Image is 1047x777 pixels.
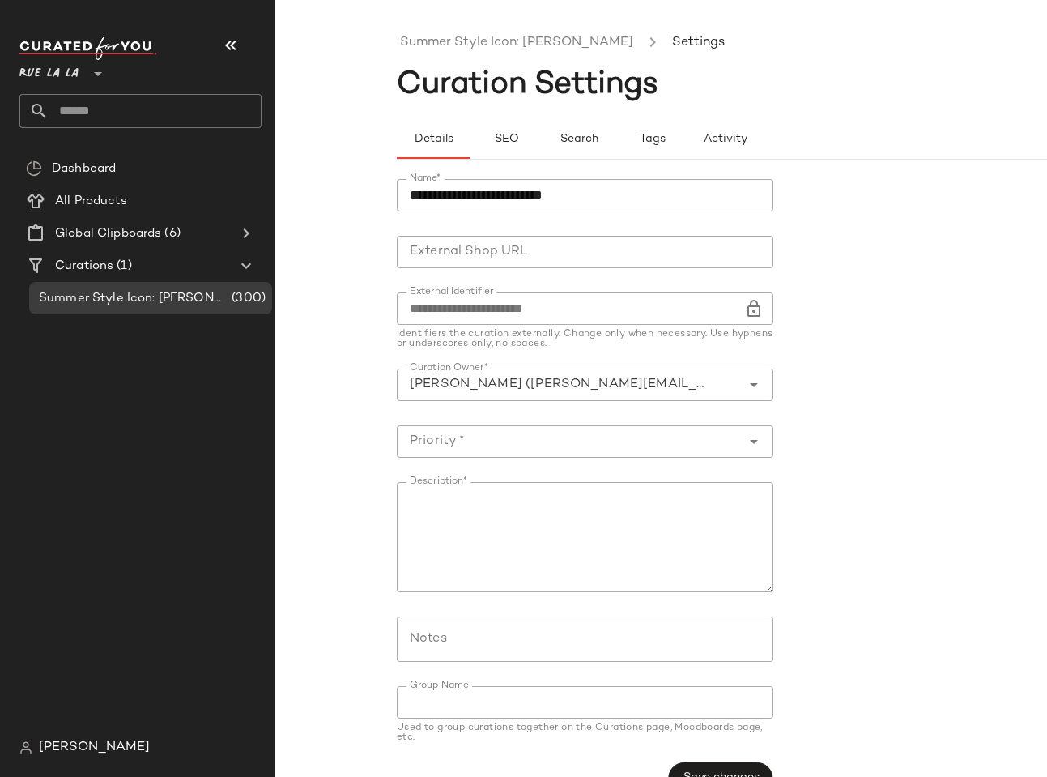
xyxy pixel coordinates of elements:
li: Settings [669,32,728,53]
img: svg%3e [26,160,42,177]
span: Rue La La [19,55,79,84]
img: svg%3e [19,741,32,754]
span: All Products [55,192,127,211]
span: Curations [55,257,113,275]
span: Tags [638,133,665,146]
span: Summer Style Icon: [PERSON_NAME] [39,289,228,308]
span: Details [413,133,453,146]
span: SEO [493,133,518,146]
span: Dashboard [52,160,116,178]
i: Open [744,375,764,395]
span: Search [560,133,598,146]
i: Open [744,432,764,451]
div: Used to group curations together on the Curations page, Moodboards page, etc. [397,724,773,743]
span: Activity [702,133,747,146]
span: Curation Settings [397,69,658,101]
div: Identifiers the curation externally. Change only when necessary. Use hyphens or underscores only,... [397,330,773,349]
span: (1) [113,257,131,275]
span: (6) [161,224,180,243]
span: [PERSON_NAME] [39,738,150,758]
img: cfy_white_logo.C9jOOHJF.svg [19,37,157,60]
span: (300) [228,289,266,308]
a: Summer Style Icon: [PERSON_NAME] [400,32,633,53]
span: Global Clipboards [55,224,161,243]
